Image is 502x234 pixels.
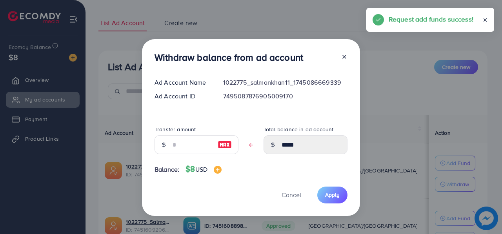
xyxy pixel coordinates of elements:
[217,78,354,87] div: 1022775_salmankhan11_1745086669339
[155,52,303,63] h3: Withdraw balance from ad account
[389,14,473,24] h5: Request add funds success!
[317,187,347,203] button: Apply
[186,164,222,174] h4: $8
[148,92,217,101] div: Ad Account ID
[272,187,311,203] button: Cancel
[155,125,196,133] label: Transfer amount
[148,78,217,87] div: Ad Account Name
[264,125,333,133] label: Total balance in ad account
[282,190,301,199] span: Cancel
[325,191,340,199] span: Apply
[214,166,222,174] img: image
[195,165,207,174] span: USD
[218,140,232,149] img: image
[217,92,354,101] div: 7495087876905009170
[155,165,179,174] span: Balance:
